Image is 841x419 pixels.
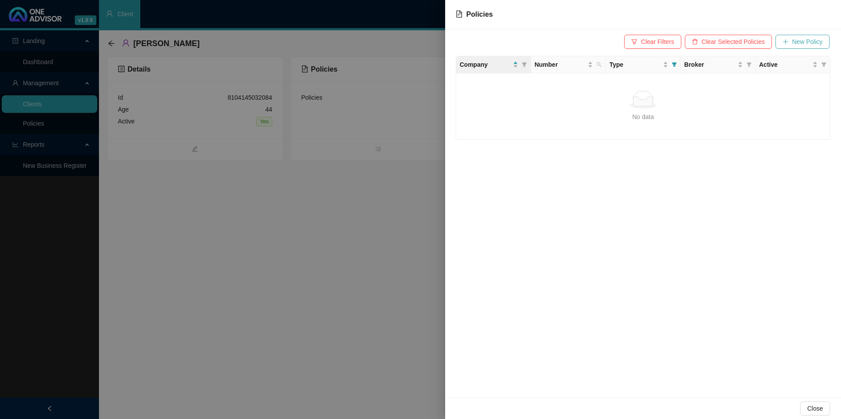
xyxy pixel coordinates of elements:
[684,60,736,69] span: Broker
[641,37,674,47] span: Clear Filters
[520,58,529,71] span: filter
[819,58,828,71] span: filter
[756,56,830,73] th: Active
[807,404,823,413] span: Close
[606,56,680,73] th: Type
[685,35,772,49] button: Clear Selected Policies
[463,112,823,122] div: No data
[821,62,826,67] span: filter
[759,60,811,69] span: Active
[596,62,602,67] span: search
[531,56,606,73] th: Number
[609,60,661,69] span: Type
[460,60,511,69] span: Company
[745,58,753,71] span: filter
[681,56,756,73] th: Broker
[702,37,765,47] span: Clear Selected Policies
[775,35,830,49] button: New Policy
[672,62,677,67] span: filter
[792,37,823,47] span: New Policy
[800,401,830,415] button: Close
[670,58,679,71] span: filter
[624,35,681,49] button: Clear Filters
[631,39,637,45] span: filter
[595,58,603,71] span: search
[746,62,752,67] span: filter
[456,11,463,18] span: file-text
[522,62,527,67] span: filter
[692,39,698,45] span: delete
[466,11,493,18] span: Policies
[782,39,789,45] span: plus
[534,60,586,69] span: Number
